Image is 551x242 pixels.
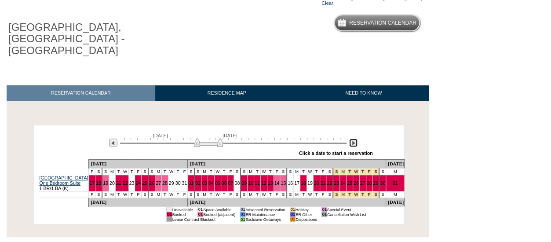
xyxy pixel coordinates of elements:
[203,212,236,217] td: Booked (adjacent)
[234,180,240,186] a: 08
[245,217,285,222] td: Exclusive Getaways
[203,207,236,212] td: Space Available
[340,191,347,198] td: Thanksgiving
[109,139,117,147] img: Previous
[294,169,300,175] td: M
[245,207,285,212] td: Advanced Reservation
[128,169,135,175] td: T
[115,191,122,198] td: T
[240,207,245,212] td: 01
[240,217,245,222] td: 01
[89,160,188,169] td: [DATE]
[188,191,194,198] td: S
[294,180,299,186] a: 17
[122,169,128,175] td: W
[167,212,172,217] td: 01
[142,191,148,198] td: S
[393,180,398,186] a: 01
[353,191,359,198] td: Thanksgiving
[195,180,201,186] a: 02
[188,198,386,207] td: [DATE]
[248,180,253,186] a: 10
[386,160,405,169] td: [DATE]
[354,180,359,186] a: 26
[155,191,162,198] td: M
[241,180,247,186] a: 09
[182,180,187,186] a: 31
[116,180,121,186] a: 21
[102,169,109,175] td: S
[346,191,353,198] td: Thanksgiving
[327,212,366,217] td: Cancellation Wish List
[109,191,116,198] td: M
[89,191,95,198] td: F
[274,180,280,186] a: 14
[89,180,95,186] a: 17
[367,180,372,186] a: 28
[156,180,161,186] a: 27
[223,133,237,138] span: [DATE]
[340,169,347,175] td: Thanksgiving
[334,180,339,186] a: 23
[197,212,203,217] td: 01
[227,169,234,175] td: F
[161,191,168,198] td: T
[321,180,326,186] a: 21
[96,180,101,186] a: 18
[267,169,274,175] td: T
[162,180,168,186] a: 28
[326,169,333,175] td: S
[372,191,379,198] td: Thanksgiving
[168,169,175,175] td: W
[379,191,386,198] td: S
[327,180,332,186] a: 22
[175,180,181,186] a: 30
[346,169,353,175] td: Thanksgiving
[208,169,214,175] td: T
[241,169,247,175] td: S
[142,180,147,186] a: 25
[326,191,333,198] td: S
[360,180,365,186] a: 27
[181,191,188,198] td: F
[161,169,168,175] td: T
[155,169,162,175] td: M
[380,180,385,186] a: 30
[294,191,300,198] td: M
[366,191,372,198] td: Thanksgiving
[321,212,327,217] td: 01
[359,191,366,198] td: Thanksgiving
[188,169,194,175] td: S
[135,191,142,198] td: F
[102,191,109,198] td: S
[175,191,181,198] td: T
[299,150,373,156] div: Click a date to start a reservation
[109,180,115,186] a: 20
[307,169,313,175] td: W
[372,169,379,175] td: Thanksgiving
[7,85,155,101] a: RESERVATION CALENDAR
[300,191,307,198] td: T
[300,169,307,175] td: T
[274,169,280,175] td: F
[172,217,235,222] td: Lease Contract Blackout
[296,212,317,217] td: ER Other
[95,169,102,175] td: S
[167,217,172,222] td: 01
[267,191,274,198] td: T
[201,191,208,198] td: M
[321,0,333,6] a: Clear
[288,180,293,186] a: 16
[208,191,214,198] td: T
[115,169,122,175] td: T
[307,180,313,186] a: 19
[349,139,358,147] img: Next
[314,180,319,186] a: 20
[142,169,148,175] td: S
[386,191,405,198] td: M
[188,160,386,169] td: [DATE]
[298,85,429,101] a: NEED TO KNOW
[287,169,293,175] td: S
[89,169,95,175] td: F
[122,191,128,198] td: W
